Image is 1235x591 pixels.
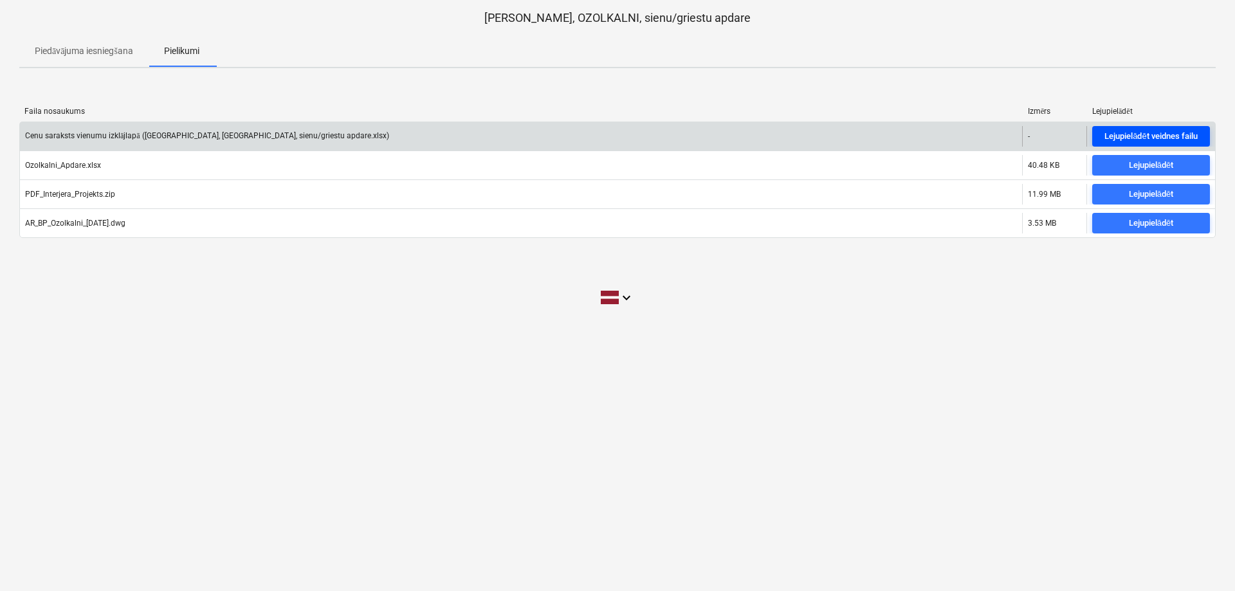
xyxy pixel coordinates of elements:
[25,190,115,199] div: PDF_Interjera_Projekts.zip
[1028,107,1082,116] div: Izmērs
[1092,184,1210,205] button: Lejupielādēt
[1104,129,1197,144] div: Lejupielādēt veidnes failu
[1028,161,1059,170] div: 40.48 KB
[25,131,389,141] div: Cenu saraksts vienumu izklājlapā ([GEOGRAPHIC_DATA], [GEOGRAPHIC_DATA], sienu/griestu apdare.xlsx)
[24,107,1018,116] div: Faila nosaukums
[1092,126,1210,147] button: Lejupielādēt veidnes failu
[1092,213,1210,233] button: Lejupielādēt
[35,44,133,58] p: Piedāvājuma iesniegšana
[1028,219,1056,228] div: 3.53 MB
[25,161,101,170] div: Ozolkalni_Apdare.xlsx
[25,219,125,228] div: AR_BP_Ozolkalni_[DATE].dwg
[1129,216,1173,231] div: Lejupielādēt
[1129,158,1173,173] div: Lejupielādēt
[1028,132,1030,141] div: -
[19,10,1216,26] p: [PERSON_NAME], OZOLKALNI, sienu/griestu apdare
[1092,155,1210,176] button: Lejupielādēt
[164,44,199,58] p: Pielikumi
[1129,187,1173,202] div: Lejupielādēt
[1092,107,1211,116] div: Lejupielādēt
[619,290,634,305] i: keyboard_arrow_down
[1028,190,1061,199] div: 11.99 MB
